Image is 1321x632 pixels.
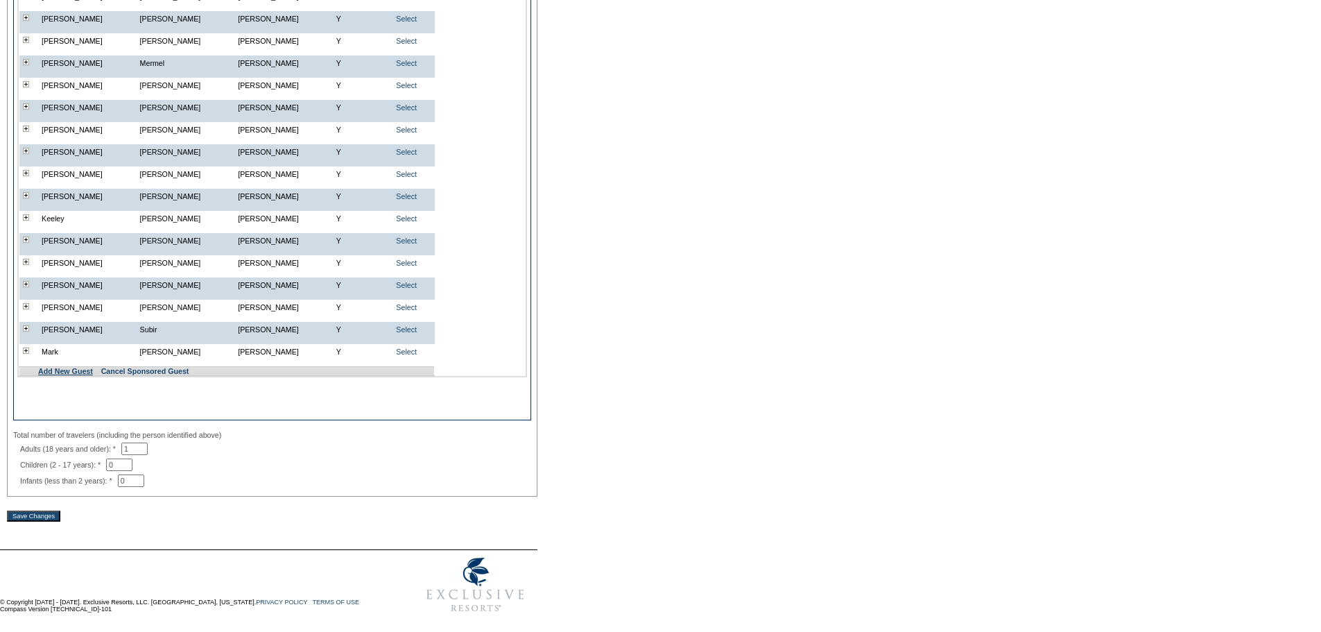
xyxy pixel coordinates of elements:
td: [PERSON_NAME] [38,300,137,315]
td: Keeley [38,211,137,226]
td: [PERSON_NAME] [38,33,137,49]
td: [PERSON_NAME] [234,33,333,49]
td: Mark [38,344,137,359]
a: Cancel Sponsored Guest [101,367,189,375]
td: [PERSON_NAME] [38,100,137,115]
td: [PERSON_NAME] [38,233,137,248]
div: Total number of travelers (including the person identified above) [13,431,531,439]
td: [PERSON_NAME] [234,255,333,271]
img: plus.gif [23,148,29,154]
td: [PERSON_NAME] [38,255,137,271]
img: plus.gif [23,237,29,243]
a: Select [396,103,417,112]
td: [PERSON_NAME] [234,322,333,337]
td: [PERSON_NAME] [137,33,235,49]
a: Select [396,170,417,178]
a: Select [396,126,417,134]
td: [PERSON_NAME] [137,11,235,26]
a: Select [396,192,417,200]
a: Select [396,237,417,245]
td: Y [333,255,389,271]
img: plus.gif [23,170,29,176]
td: Y [333,211,389,226]
td: [PERSON_NAME] [137,166,235,182]
td: [PERSON_NAME] [38,144,137,160]
span: Children (2 - 17 years): * [20,461,106,469]
td: [PERSON_NAME] [38,189,137,204]
td: Y [333,344,389,359]
td: [PERSON_NAME] [234,166,333,182]
td: Y [333,189,389,204]
img: plus.gif [23,192,29,198]
td: [PERSON_NAME] [137,255,235,271]
img: plus.gif [23,15,29,21]
input: Save Changes [7,511,60,522]
td: [PERSON_NAME] [137,122,235,137]
a: Add New Guest [38,367,93,375]
td: [PERSON_NAME] [137,233,235,248]
a: Select [396,281,417,289]
td: [PERSON_NAME] [38,78,137,93]
span: Adults (18 years and older): * [20,445,121,453]
a: Select [396,325,417,334]
td: Mermel [137,55,235,71]
td: [PERSON_NAME] [234,122,333,137]
td: [PERSON_NAME] [234,78,333,93]
a: Select [396,148,417,156]
td: [PERSON_NAME] [38,122,137,137]
td: Y [333,277,389,293]
img: plus.gif [23,103,29,110]
td: Y [333,122,389,137]
img: plus.gif [23,214,29,221]
a: Select [396,37,417,45]
td: [PERSON_NAME] [137,211,235,226]
img: plus.gif [23,303,29,309]
td: [PERSON_NAME] [38,322,137,337]
td: [PERSON_NAME] [38,166,137,182]
td: [PERSON_NAME] [137,189,235,204]
img: plus.gif [23,59,29,65]
a: Select [396,259,417,267]
a: Select [396,214,417,223]
td: [PERSON_NAME] [137,277,235,293]
td: [PERSON_NAME] [234,300,333,315]
td: [PERSON_NAME] [137,300,235,315]
td: [PERSON_NAME] [38,277,137,293]
td: [PERSON_NAME] [234,211,333,226]
img: plus.gif [23,259,29,265]
td: Y [333,33,389,49]
td: [PERSON_NAME] [234,189,333,204]
td: Y [333,55,389,71]
img: plus.gif [23,37,29,43]
a: Select [396,15,417,23]
img: Exclusive Resorts [413,550,537,620]
a: Select [396,59,417,67]
img: plus.gif [23,281,29,287]
span: Infants (less than 2 years): * [20,477,118,485]
td: Y [333,100,389,115]
td: Y [333,11,389,26]
td: [PERSON_NAME] [234,233,333,248]
td: [PERSON_NAME] [234,277,333,293]
td: [PERSON_NAME] [234,55,333,71]
td: [PERSON_NAME] [137,144,235,160]
img: plus.gif [23,348,29,354]
img: plus.gif [23,325,29,332]
td: Y [333,322,389,337]
td: [PERSON_NAME] [137,78,235,93]
td: Subir [137,322,235,337]
a: Select [396,81,417,89]
td: Y [333,300,389,315]
td: [PERSON_NAME] [137,100,235,115]
img: plus.gif [23,126,29,132]
a: Select [396,303,417,311]
img: plus.gif [23,81,29,87]
td: [PERSON_NAME] [234,11,333,26]
td: Y [333,144,389,160]
td: Y [333,166,389,182]
td: [PERSON_NAME] [234,344,333,359]
a: TERMS OF USE [313,599,360,606]
td: [PERSON_NAME] [38,55,137,71]
a: Select [396,348,417,356]
td: [PERSON_NAME] [137,344,235,359]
